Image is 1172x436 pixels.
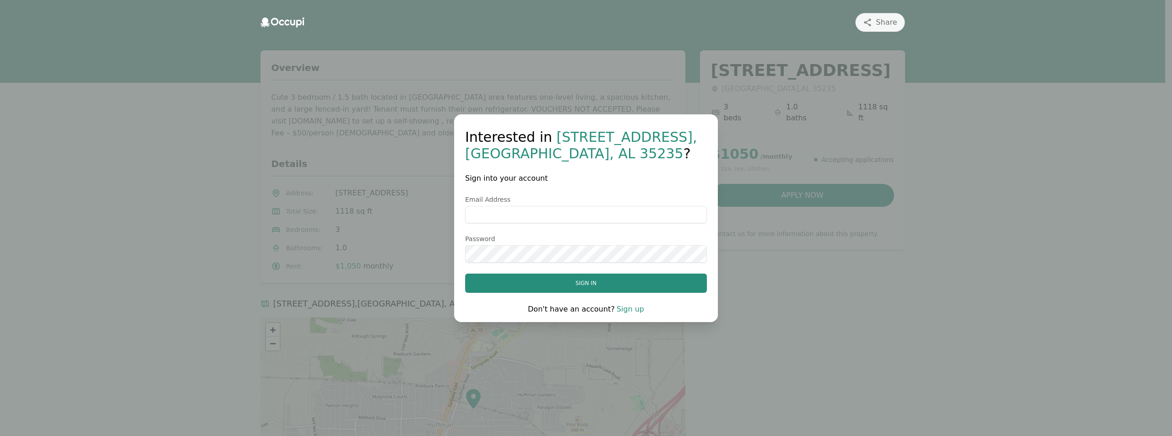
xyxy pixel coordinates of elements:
[617,305,644,313] a: Sign up
[465,129,697,161] span: [STREET_ADDRESS] , [GEOGRAPHIC_DATA] , AL 35235
[465,195,707,204] label: Email Address
[465,274,707,293] button: Sign in
[465,173,707,184] h2: Sign into your account
[528,305,615,313] span: Don't have an account?
[465,234,707,243] label: Password
[465,129,707,162] h1: Interested in ?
